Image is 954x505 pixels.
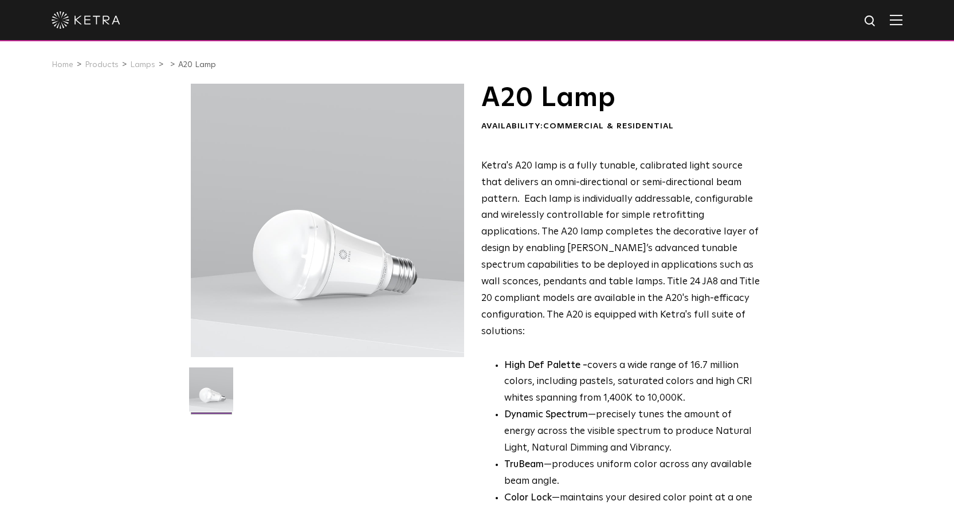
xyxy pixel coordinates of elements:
[504,410,588,420] strong: Dynamic Spectrum
[504,493,552,503] strong: Color Lock
[481,121,760,132] div: Availability:
[504,460,544,469] strong: TruBeam
[543,122,674,130] span: Commercial & Residential
[85,61,119,69] a: Products
[504,358,760,408] p: covers a wide range of 16.7 million colors, including pastels, saturated colors and high CRI whit...
[890,14,902,25] img: Hamburger%20Nav.svg
[863,14,878,29] img: search icon
[504,361,587,370] strong: High Def Palette -
[130,61,155,69] a: Lamps
[481,161,760,336] span: Ketra's A20 lamp is a fully tunable, calibrated light source that delivers an omni-directional or...
[189,367,233,420] img: A20-Lamp-2021-Web-Square
[504,457,760,490] li: —produces uniform color across any available beam angle.
[481,84,760,112] h1: A20 Lamp
[52,11,120,29] img: ketra-logo-2019-white
[504,407,760,457] li: —precisely tunes the amount of energy across the visible spectrum to produce Natural Light, Natur...
[178,61,216,69] a: A20 Lamp
[52,61,73,69] a: Home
